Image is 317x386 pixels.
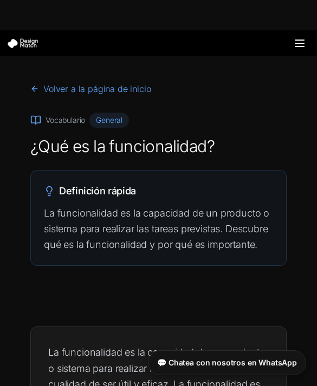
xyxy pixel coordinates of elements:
[96,115,122,125] font: General
[43,83,151,94] font: Volver a la página de inicio
[157,358,297,367] font: 💬 Chatea con nosotros en WhatsApp
[59,185,136,197] font: Definición rápida
[44,207,269,251] font: La funcionalidad es la capacidad de un producto o sistema para realizar las tareas previstas. Des...
[30,82,151,95] a: Volver a la página de inicio
[148,350,306,375] a: 💬 Chatea con nosotros en WhatsApp
[46,115,85,125] font: Vocabulario
[7,38,43,49] img: Diseño coincidente
[30,136,215,156] font: ¿Qué es la funcionalidad?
